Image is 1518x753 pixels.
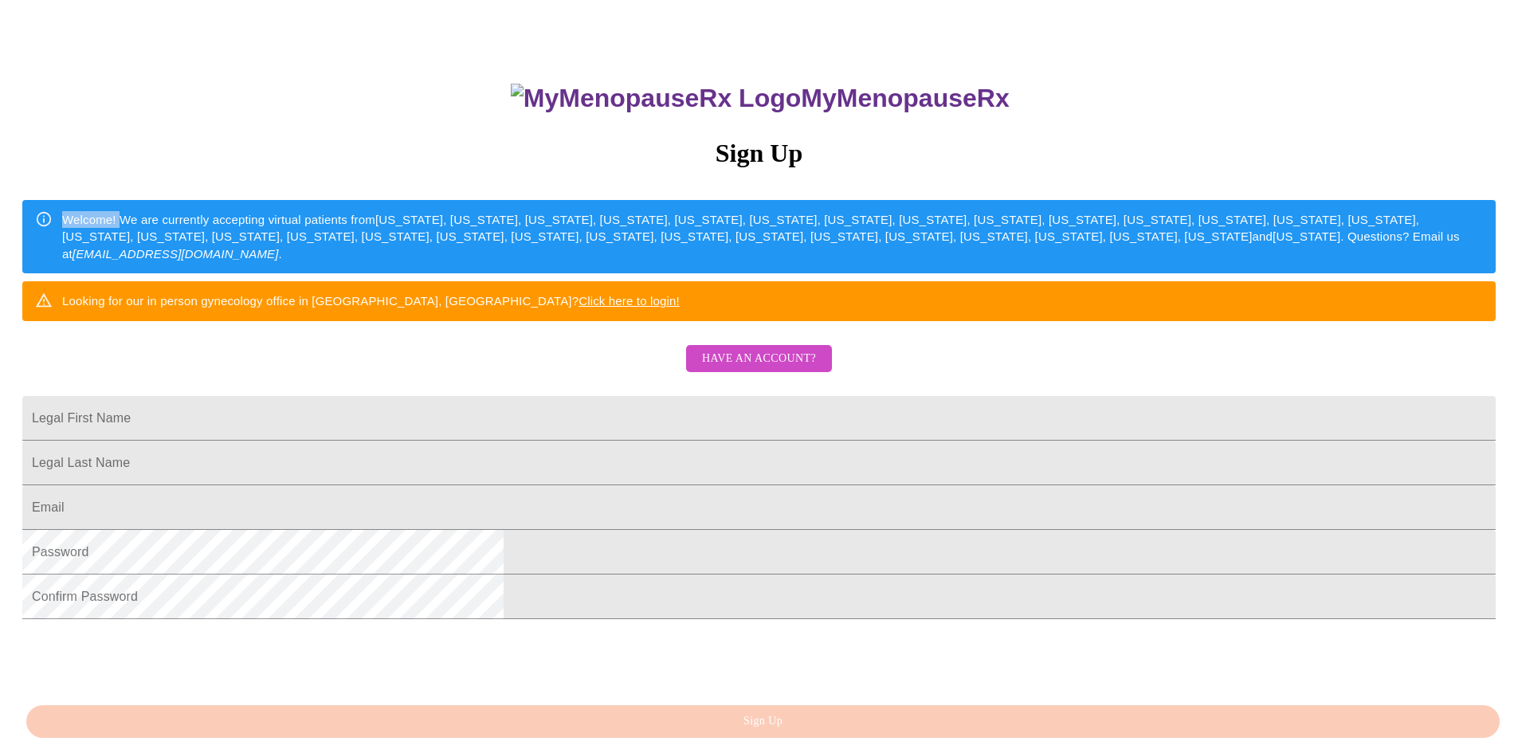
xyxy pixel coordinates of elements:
img: MyMenopauseRx Logo [511,84,801,113]
em: [EMAIL_ADDRESS][DOMAIN_NAME] [73,247,279,261]
a: Have an account? [682,363,836,376]
div: Looking for our in person gynecology office in [GEOGRAPHIC_DATA], [GEOGRAPHIC_DATA]? [62,286,680,316]
a: Click here to login! [579,294,680,308]
span: Have an account? [702,349,816,369]
h3: Sign Up [22,139,1496,168]
div: Welcome! We are currently accepting virtual patients from [US_STATE], [US_STATE], [US_STATE], [US... [62,205,1483,269]
h3: MyMenopauseRx [25,84,1496,113]
button: Have an account? [686,345,832,373]
iframe: reCAPTCHA [22,627,265,689]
